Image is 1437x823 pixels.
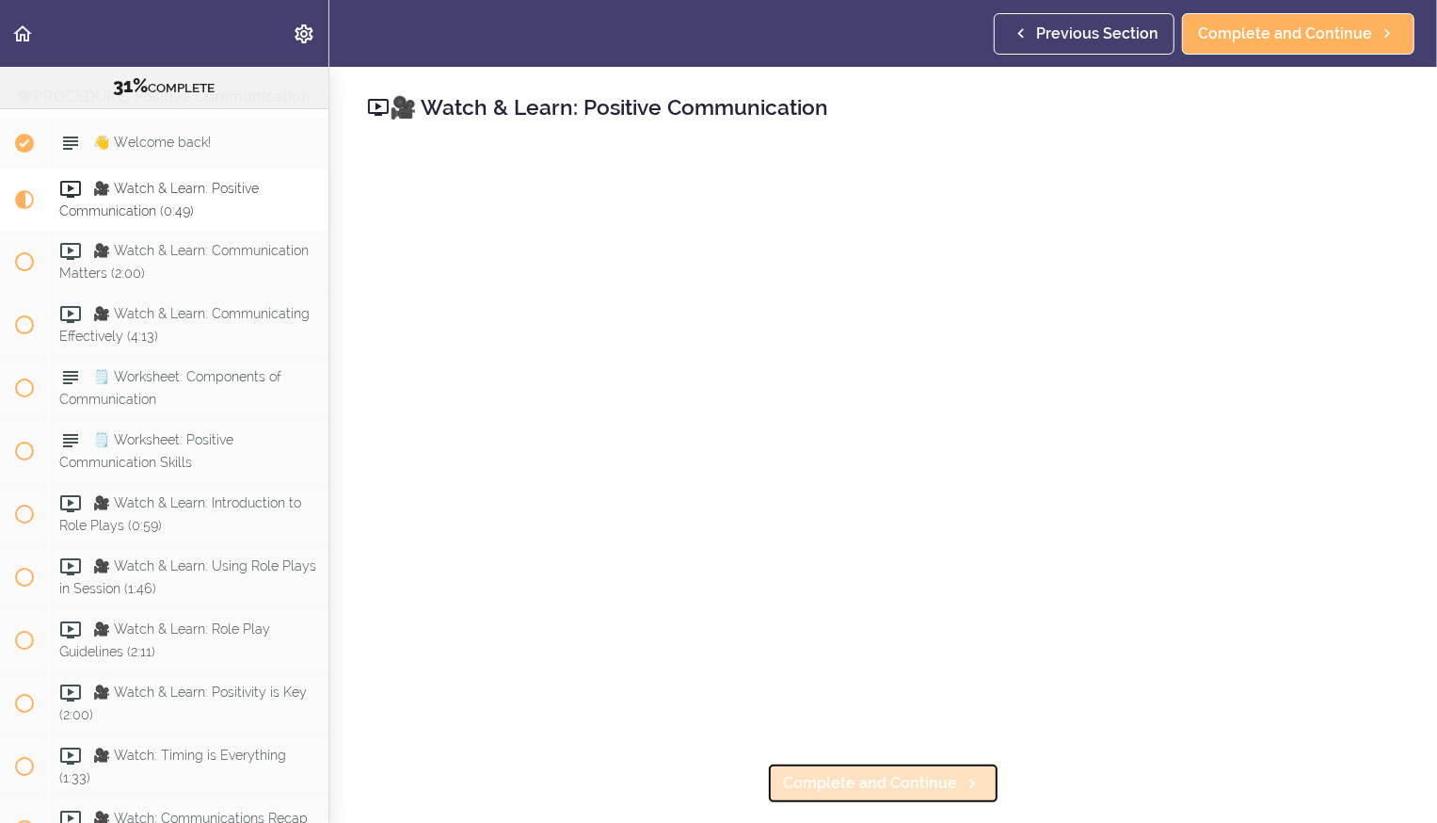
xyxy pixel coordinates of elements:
span: Previous Section [1036,23,1158,45]
span: 🎥 Watch & Learn: Positivity is Key (2:00) [59,685,307,721]
iframe: Video Player [367,152,1399,733]
span: 🎥 Watch: Timing is Everything (1:33) [59,748,286,784]
span: 🎥 Watch & Learn: Communication Matters (2:00) [59,243,309,280]
svg: Back to course curriculum [11,23,34,45]
span: 🎥 Watch & Learn: Using Role Plays in Session (1:46) [59,558,316,595]
span: Complete and Continue [1198,23,1372,45]
svg: Settings Menu [293,23,315,45]
span: 🎥 Watch & Learn: Positive Communication (0:49) [59,181,259,218]
span: 🎥 Watch & Learn: Role Play Guidelines (2:11) [59,621,270,658]
span: 🗒️ Worksheet: Positive Communication Skills [59,432,233,469]
span: Complete and Continue [783,772,957,795]
span: 🗒️ Worksheet: Components of Communication [59,369,281,406]
a: Previous Section [994,13,1174,55]
span: 31% [114,74,149,97]
span: 🎥 Watch & Learn: Communicating Effectively (4:13) [59,306,310,343]
a: Complete and Continue [1182,13,1414,55]
a: Complete and Continue [767,763,999,804]
span: 👋 Welcome back! [93,135,211,150]
h2: 🎥 Watch & Learn: Positive Communication [367,91,1399,123]
span: 🎥 Watch & Learn: Introduction to Role Plays (0:59) [59,495,301,532]
div: COMPLETE [24,74,305,99]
